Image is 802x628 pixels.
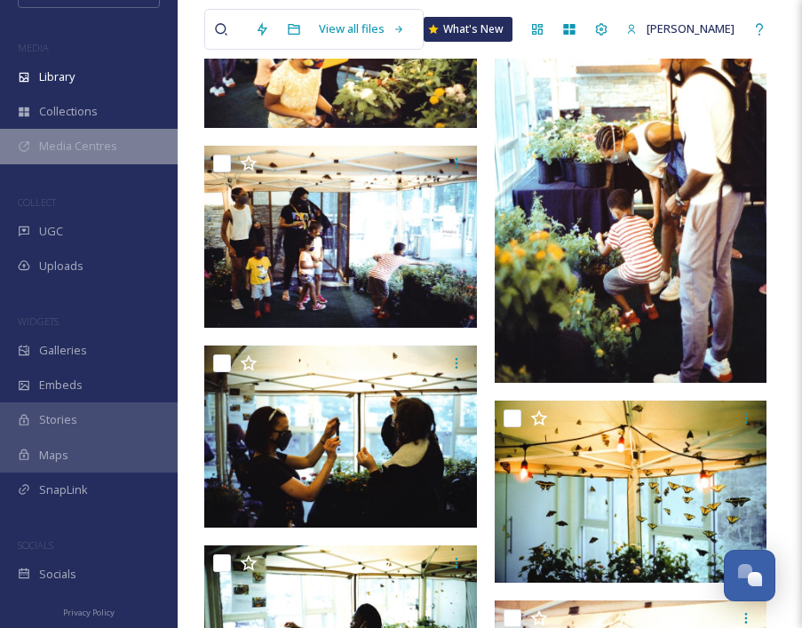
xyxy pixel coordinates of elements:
img: AER (61 of 78).jpg [204,346,477,528]
span: Privacy Policy [63,607,115,618]
img: AER (62 of 78).jpg [204,146,477,328]
span: Stories [39,411,77,428]
a: View all files [310,12,414,46]
span: Media Centres [39,138,117,155]
span: Galleries [39,342,87,359]
a: Privacy Policy [63,600,115,622]
span: Library [39,68,75,85]
span: Collections [39,103,98,120]
span: Uploads [39,258,83,274]
a: [PERSON_NAME] [617,12,743,46]
span: Socials [39,566,76,583]
span: Embeds [39,377,83,393]
span: [PERSON_NAME] [647,20,735,36]
span: MEDIA [18,41,49,54]
span: WIDGETS [18,314,59,328]
a: What's New [424,17,512,42]
span: SnapLink [39,481,88,498]
span: Maps [39,447,68,464]
span: COLLECT [18,195,56,209]
button: Open Chat [724,550,775,601]
span: SOCIALS [18,538,53,552]
img: AER (64 of 78).jpg [495,401,767,583]
span: UGC [39,223,63,240]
